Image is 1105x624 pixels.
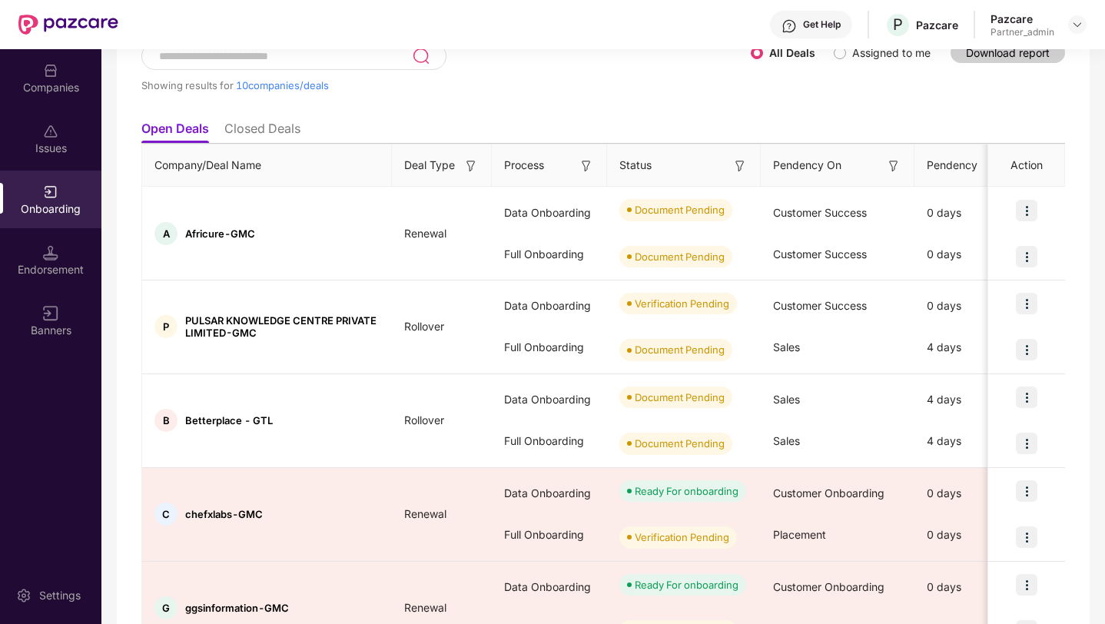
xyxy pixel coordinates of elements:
span: Customer Onboarding [773,486,884,500]
span: Sales [773,393,800,406]
span: Customer Onboarding [773,580,884,593]
div: C [154,503,178,526]
img: svg+xml;base64,PHN2ZyBpZD0iRHJvcGRvd24tMzJ4MzIiIHhtbG5zPSJodHRwOi8vd3d3LnczLm9yZy8yMDAwL3N2ZyIgd2... [1071,18,1083,31]
span: Placement [773,528,826,541]
div: A [154,222,178,245]
div: Ready For onboarding [635,577,738,592]
div: Showing results for [141,79,751,91]
span: Customer Success [773,247,867,261]
img: svg+xml;base64,PHN2ZyBpZD0iSXNzdWVzX2Rpc2FibGVkIiB4bWxucz0iaHR0cDovL3d3dy53My5vcmcvMjAwMC9zdmciIH... [43,124,58,139]
div: Data Onboarding [492,379,607,420]
img: icon [1016,526,1037,548]
span: Customer Success [773,299,867,312]
div: B [154,409,178,432]
button: Download report [951,42,1065,63]
span: Process [504,157,544,174]
span: Africure-GMC [185,227,255,240]
span: Pendency [927,157,1005,174]
span: Sales [773,340,800,353]
div: 0 days [914,566,1030,608]
div: Full Onboarding [492,234,607,275]
span: PULSAR KNOWLEDGE CENTRE PRIVATE LIMITED-GMC [185,314,380,339]
div: Ready For onboarding [635,483,738,499]
img: icon [1016,433,1037,454]
label: Assigned to me [852,46,931,59]
div: Document Pending [635,342,725,357]
div: Document Pending [635,390,725,405]
div: Get Help [803,18,841,31]
img: icon [1016,339,1037,360]
div: Pazcare [991,12,1054,26]
img: icon [1016,480,1037,502]
label: All Deals [769,46,815,59]
div: 0 days [914,514,1030,556]
span: Status [619,157,652,174]
img: svg+xml;base64,PHN2ZyB3aWR0aD0iMjQiIGhlaWdodD0iMjUiIHZpZXdCb3g9IjAgMCAyNCAyNSIgZmlsbD0ibm9uZSIgeG... [412,47,430,65]
img: svg+xml;base64,PHN2ZyB3aWR0aD0iMTYiIGhlaWdodD0iMTYiIHZpZXdCb3g9IjAgMCAxNiAxNiIgZmlsbD0ibm9uZSIgeG... [732,158,748,174]
div: 0 days [914,285,1030,327]
span: Sales [773,434,800,447]
div: Data Onboarding [492,192,607,234]
span: ggsinformation-GMC [185,602,289,614]
img: svg+xml;base64,PHN2ZyBpZD0iU2V0dGluZy0yMHgyMCIgeG1sbnM9Imh0dHA6Ly93d3cudzMub3JnLzIwMDAvc3ZnIiB3aW... [16,588,32,603]
div: Settings [35,588,85,603]
div: Full Onboarding [492,420,607,462]
th: Action [988,144,1065,187]
img: svg+xml;base64,PHN2ZyB3aWR0aD0iMTYiIGhlaWdodD0iMTYiIHZpZXdCb3g9IjAgMCAxNiAxNiIgZmlsbD0ibm9uZSIgeG... [463,158,479,174]
img: svg+xml;base64,PHN2ZyBpZD0iQ29tcGFuaWVzIiB4bWxucz0iaHR0cDovL3d3dy53My5vcmcvMjAwMC9zdmciIHdpZHRoPS... [43,63,58,78]
div: Document Pending [635,202,725,217]
div: Data Onboarding [492,473,607,514]
li: Open Deals [141,121,209,143]
div: 0 days [914,234,1030,275]
th: Pendency [914,144,1030,187]
div: Data Onboarding [492,285,607,327]
img: icon [1016,246,1037,267]
div: 4 days [914,379,1030,420]
div: Full Onboarding [492,327,607,368]
span: chefxlabs-GMC [185,508,263,520]
div: 0 days [914,192,1030,234]
img: New Pazcare Logo [18,15,118,35]
span: Customer Success [773,206,867,219]
div: 4 days [914,420,1030,462]
span: Deal Type [404,157,455,174]
div: Data Onboarding [492,566,607,608]
img: icon [1016,574,1037,596]
div: 0 days [914,473,1030,514]
div: Document Pending [635,249,725,264]
div: Verification Pending [635,296,729,311]
img: svg+xml;base64,PHN2ZyB3aWR0aD0iMTYiIGhlaWdodD0iMTYiIHZpZXdCb3g9IjAgMCAxNiAxNiIgZmlsbD0ibm9uZSIgeG... [886,158,901,174]
th: Company/Deal Name [142,144,392,187]
img: icon [1016,387,1037,408]
img: svg+xml;base64,PHN2ZyB3aWR0aD0iMTYiIGhlaWdodD0iMTYiIHZpZXdCb3g9IjAgMCAxNiAxNiIgZmlsbD0ibm9uZSIgeG... [579,158,594,174]
img: icon [1016,293,1037,314]
li: Closed Deals [224,121,300,143]
img: icon [1016,200,1037,221]
div: P [154,315,178,338]
span: Betterplace - GTL [185,414,273,427]
div: Full Onboarding [492,514,607,556]
span: Rollover [392,413,456,427]
span: 10 companies/deals [236,79,329,91]
div: 4 days [914,327,1030,368]
img: svg+xml;base64,PHN2ZyB3aWR0aD0iMTQuNSIgaGVpZ2h0PSIxNC41IiB2aWV3Qm94PSIwIDAgMTYgMTYiIGZpbGw9Im5vbm... [43,245,58,261]
span: Pendency On [773,157,841,174]
span: Renewal [392,507,459,520]
div: Partner_admin [991,26,1054,38]
img: svg+xml;base64,PHN2ZyBpZD0iSGVscC0zMngzMiIgeG1sbnM9Imh0dHA6Ly93d3cudzMub3JnLzIwMDAvc3ZnIiB3aWR0aD... [781,18,797,34]
span: Renewal [392,227,459,240]
div: Verification Pending [635,529,729,545]
span: P [893,15,903,34]
div: G [154,596,178,619]
div: Pazcare [916,18,958,32]
img: svg+xml;base64,PHN2ZyB3aWR0aD0iMTYiIGhlaWdodD0iMTYiIHZpZXdCb3g9IjAgMCAxNiAxNiIgZmlsbD0ibm9uZSIgeG... [43,306,58,321]
img: svg+xml;base64,PHN2ZyB3aWR0aD0iMjAiIGhlaWdodD0iMjAiIHZpZXdCb3g9IjAgMCAyMCAyMCIgZmlsbD0ibm9uZSIgeG... [43,184,58,200]
span: Rollover [392,320,456,333]
div: Document Pending [635,436,725,451]
span: Renewal [392,601,459,614]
